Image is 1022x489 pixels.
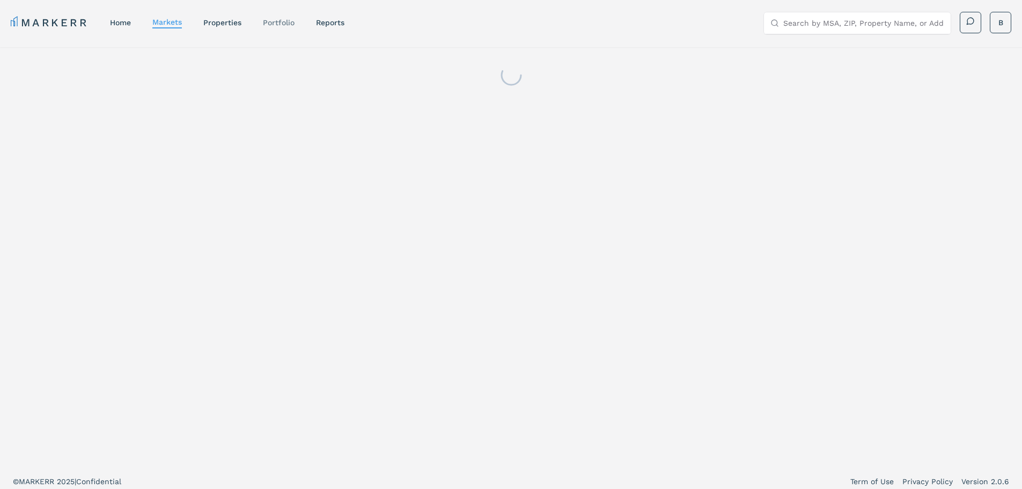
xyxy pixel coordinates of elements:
input: Search by MSA, ZIP, Property Name, or Address [783,12,944,34]
a: properties [203,18,241,27]
span: 2025 | [57,477,76,486]
span: B [998,17,1003,28]
a: home [110,18,131,27]
a: Version 2.0.6 [961,476,1009,487]
span: Confidential [76,477,121,486]
span: © [13,477,19,486]
a: markets [152,18,182,26]
a: MARKERR [11,15,89,30]
a: reports [316,18,344,27]
a: Privacy Policy [902,476,953,487]
a: Term of Use [850,476,894,487]
a: Portfolio [263,18,295,27]
button: B [990,12,1011,33]
span: MARKERR [19,477,57,486]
